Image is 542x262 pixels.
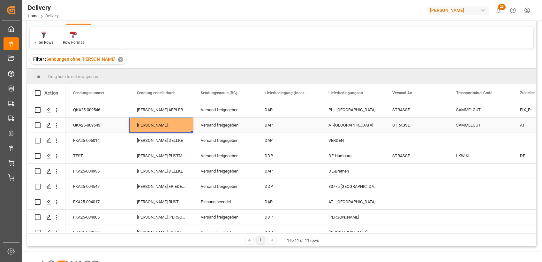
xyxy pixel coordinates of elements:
[65,210,129,225] div: FKA25-004005
[129,225,193,240] div: [PERSON_NAME].FRIEDEMANN
[257,118,321,133] div: DAP
[506,3,520,18] button: Help Center
[193,148,257,163] div: Versand freigegeben
[27,194,65,210] div: Press SPACE to select this row.
[193,164,257,179] div: Versand freigegeben
[257,225,321,240] div: DDP
[27,164,65,179] div: Press SPACE to select this row.
[44,90,58,96] div: Action
[129,194,193,209] div: [PERSON_NAME].RUST
[257,194,321,209] div: DAP
[28,14,38,18] a: Home
[65,148,129,163] div: TEST
[27,118,65,133] div: Press SPACE to select this row.
[257,164,321,179] div: DAP
[321,102,385,117] div: PL - [GEOGRAPHIC_DATA]
[321,148,385,163] div: DE-Hamburg
[427,6,489,15] div: [PERSON_NAME]
[265,91,307,95] span: Lieferbedingung (Incoterm)
[63,40,84,45] div: Row Format
[27,148,65,164] div: Press SPACE to select this row.
[193,118,257,133] div: Versand freigegeben
[65,179,129,194] div: FKA25-004547
[385,102,448,117] div: STRASSE
[321,225,385,240] div: [GEOGRAPHIC_DATA]
[118,57,123,62] div: ✕
[129,179,193,194] div: [PERSON_NAME].FRIEDEMANN
[328,91,363,95] span: Lieferbedingungsort
[321,179,385,194] div: 33775 [GEOGRAPHIC_DATA]
[27,133,65,148] div: Press SPACE to select this row.
[193,225,257,240] div: Planung beendet
[27,225,65,240] div: Press SPACE to select this row.
[257,133,321,148] div: DAP
[28,3,59,12] div: Delivery
[448,102,512,117] div: SAMMELGUT
[287,237,319,244] div: 1 to 11 of 11 rows
[427,4,491,16] button: [PERSON_NAME]
[193,179,257,194] div: Versand freigegeben
[448,118,512,133] div: SAMMELGUT
[27,102,65,118] div: Press SPACE to select this row.
[321,133,385,148] div: VERDEN
[321,210,385,225] div: [PERSON_NAME]
[498,4,506,10] span: 23
[129,210,193,225] div: [PERSON_NAME].[PERSON_NAME]
[65,133,129,148] div: FKA25-005014
[65,102,129,117] div: QKA25-009546
[193,102,257,117] div: Versand freigegeben
[321,118,385,133] div: AT-[GEOGRAPHIC_DATA]
[385,118,448,133] div: STRASSE
[27,179,65,194] div: Press SPACE to select this row.
[257,148,321,163] div: DDP
[257,179,321,194] div: DDP
[129,133,193,148] div: [PERSON_NAME].DELLKE
[65,194,129,209] div: FKA25-004017
[129,148,193,163] div: [PERSON_NAME].PUSTMUELLER
[321,164,385,179] div: DE-Bremen
[65,118,129,133] div: QKA25-009543
[201,91,237,95] span: Sendungsstatus (BC)
[48,74,98,79] span: Drag here to set row groups
[33,57,46,62] span: Filter :
[321,194,385,209] div: AT - [GEOGRAPHIC_DATA]
[65,164,129,179] div: FKA25-004936
[129,164,193,179] div: [PERSON_NAME].DELLKE
[129,102,193,117] div: [PERSON_NAME].AEPLER
[46,57,116,62] span: Sendungen ohne [PERSON_NAME]
[193,194,257,209] div: Planung beendet
[193,210,257,225] div: Versand freigegeben
[257,236,265,244] div: 1
[65,225,129,240] div: FKA25-003562
[257,210,321,225] div: DDP
[73,91,104,95] span: Sendungsnummer
[193,133,257,148] div: Versand freigegeben
[491,3,506,18] button: show 23 new notifications
[448,148,512,163] div: LKW KL
[385,148,448,163] div: STRASSE
[137,91,180,95] span: Sendung erstellt durch (in [GEOGRAPHIC_DATA])
[257,102,321,117] div: DAP
[456,91,492,95] span: Transportmittel Code
[34,40,53,45] div: Filter Rows
[129,118,193,133] div: [PERSON_NAME].
[27,210,65,225] div: Press SPACE to select this row.
[392,91,412,95] span: Versand Art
